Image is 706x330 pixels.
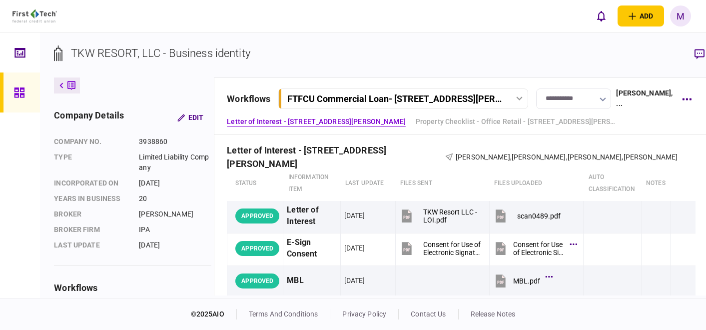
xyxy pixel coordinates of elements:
div: Consent for Use of Electronic Signature and Electronic Disclosures Agreement Editable.pdf [423,240,481,256]
a: Letter of Interest - [STREET_ADDRESS][PERSON_NAME] [227,116,406,127]
a: terms and conditions [249,310,318,318]
button: Consent for Use of Electronic Signature and Electronic Disclosures Agreement Editable.pdf [493,237,575,259]
div: [DATE] [344,243,365,253]
button: open notifications list [591,5,612,26]
button: open adding identity options [618,5,664,26]
div: TKW Resort LLC - LOI.pdf [423,208,481,224]
button: scan0489.pdf [493,204,561,227]
div: FTFCU Commercial Loan - [STREET_ADDRESS][PERSON_NAME] [287,93,503,104]
span: , [510,153,512,161]
span: [PERSON_NAME] [624,153,678,161]
div: Limited Liability Company [139,152,211,173]
button: FTFCU Commercial Loan- [STREET_ADDRESS][PERSON_NAME] [278,88,528,109]
span: , [566,153,568,161]
th: files sent [395,166,489,201]
div: [DATE] [139,178,211,188]
a: Property Checklist - Office Retail - [STREET_ADDRESS][PERSON_NAME] [416,116,616,127]
button: MBL.pdf [493,269,550,292]
div: Broker [54,209,129,219]
span: [PERSON_NAME] [456,153,510,161]
div: Letter of Interest [287,204,336,227]
button: Edit [169,108,211,126]
div: workflows [54,281,211,294]
div: [DATE] [344,275,365,285]
div: 20 [139,193,211,204]
div: [DATE] [139,240,211,250]
div: 3938860 [139,136,211,147]
span: , [622,153,623,161]
div: last update [54,240,129,250]
div: [DATE] [344,210,365,220]
span: [PERSON_NAME] [568,153,622,161]
div: IPA [139,224,211,235]
div: © 2025 AIO [191,309,237,319]
th: last update [340,166,395,201]
div: Type [54,152,129,173]
div: years in business [54,193,129,204]
div: broker firm [54,224,129,235]
div: TKW RESORT, LLC - Business identity [71,45,250,61]
span: [PERSON_NAME] [512,153,566,161]
div: MBL.pdf [513,277,540,285]
th: auto classification [584,166,641,201]
button: TKW Resort LLC - LOI.pdf [399,204,481,227]
button: Consent for Use of Electronic Signature and Electronic Disclosures Agreement Editable.pdf [399,237,481,259]
div: APPROVED [235,273,279,288]
img: client company logo [12,9,57,22]
div: E-Sign Consent [287,237,336,260]
button: M [670,5,691,26]
div: scan0489.pdf [517,212,561,220]
div: Letter of Interest - [STREET_ADDRESS][PERSON_NAME] [227,152,445,162]
div: APPROVED [235,241,279,256]
div: company no. [54,136,129,147]
div: incorporated on [54,178,129,188]
div: company details [54,108,124,126]
th: status [227,166,283,201]
a: release notes [471,310,516,318]
div: workflows [227,92,270,105]
th: notes [641,166,671,201]
div: Consent for Use of Electronic Signature and Electronic Disclosures Agreement Editable.pdf [513,240,565,256]
div: [PERSON_NAME] [139,209,211,219]
th: Files uploaded [489,166,584,201]
th: Information item [283,166,340,201]
div: [PERSON_NAME] , ... [616,88,673,109]
a: privacy policy [342,310,386,318]
a: contact us [411,310,446,318]
div: APPROVED [235,208,279,223]
div: MBL [287,269,336,292]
